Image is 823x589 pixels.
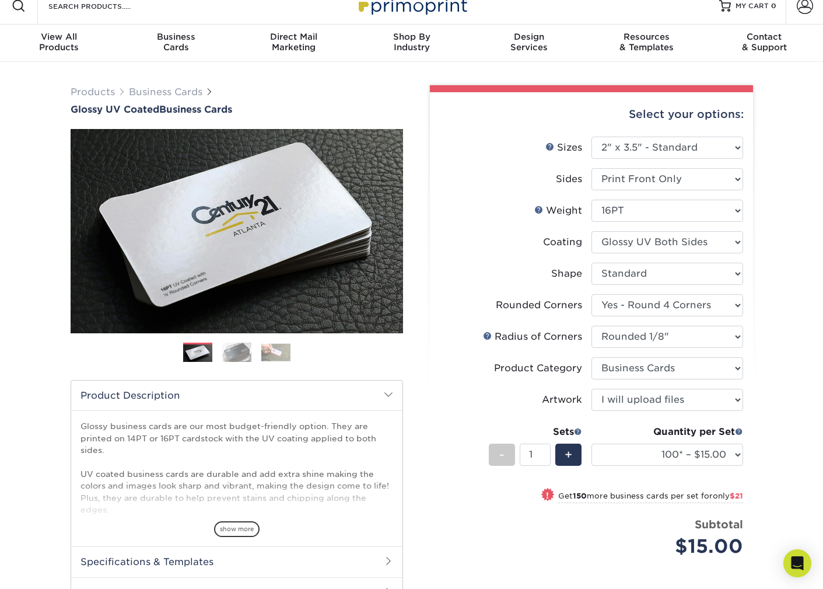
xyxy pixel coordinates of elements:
[183,339,212,368] img: Business Cards 01
[71,104,159,115] span: Glossy UV Coated
[551,267,582,281] div: Shape
[534,204,582,218] div: Weight
[71,546,402,577] h2: Specifications & Templates
[118,25,236,62] a: BusinessCards
[705,32,823,42] span: Contact
[118,32,236,53] div: Cards
[783,549,811,577] div: Open Intercom Messenger
[71,65,403,398] img: Glossy UV Coated 01
[214,521,260,537] span: show more
[588,32,706,42] span: Resources
[489,425,582,439] div: Sets
[588,32,706,53] div: & Templates
[470,32,588,53] div: Services
[565,446,572,463] span: +
[600,532,743,560] div: $15.00
[71,104,403,115] a: Glossy UV CoatedBusiness Cards
[545,141,582,155] div: Sizes
[235,25,353,62] a: Direct MailMarketing
[353,25,471,62] a: Shop ByIndustry
[558,492,743,503] small: Get more business cards per set for
[591,425,743,439] div: Quantity per Set
[546,489,549,501] span: !
[353,32,471,42] span: Shop By
[71,381,402,410] h2: Product Description
[588,25,706,62] a: Resources& Templates
[80,420,393,575] p: Glossy business cards are our most budget-friendly option. They are printed on 14PT or 16PT cards...
[542,393,582,407] div: Artwork
[222,342,251,363] img: Business Cards 02
[470,32,588,42] span: Design
[499,446,505,463] span: -
[543,235,582,249] div: Coating
[235,32,353,53] div: Marketing
[496,298,582,312] div: Rounded Corners
[573,492,587,500] strong: 150
[771,2,776,10] span: 0
[235,32,353,42] span: Direct Mail
[736,1,769,11] span: MY CART
[494,361,582,375] div: Product Category
[71,104,403,115] h1: Business Cards
[705,25,823,62] a: Contact& Support
[118,32,236,42] span: Business
[353,32,471,53] div: Industry
[261,343,290,361] img: Business Cards 03
[730,492,743,500] span: $21
[695,518,743,531] strong: Subtotal
[129,86,202,97] a: Business Cards
[483,330,582,344] div: Radius of Corners
[705,32,823,53] div: & Support
[556,172,582,186] div: Sides
[439,92,744,137] div: Select your options:
[713,492,743,500] span: only
[71,86,115,97] a: Products
[470,25,588,62] a: DesignServices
